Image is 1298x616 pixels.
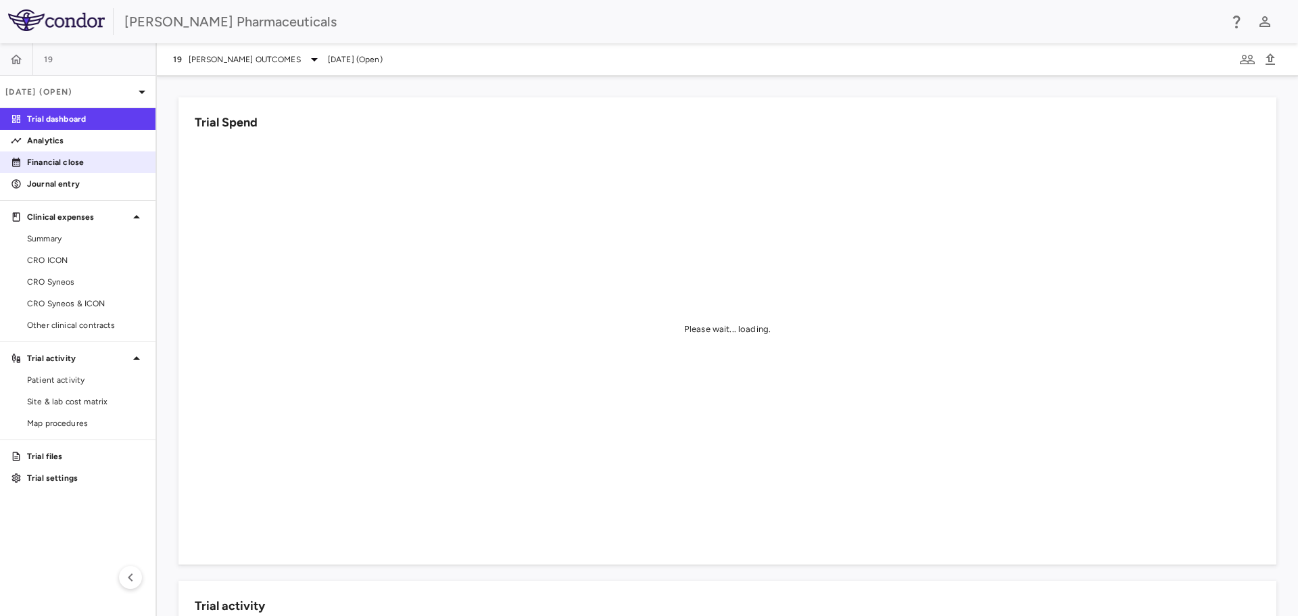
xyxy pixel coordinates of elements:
span: 19 [173,54,183,65]
span: Summary [27,233,145,245]
img: logo-full-SnFGN8VE.png [8,9,105,31]
p: Trial dashboard [27,113,145,125]
p: Financial close [27,156,145,168]
span: 19 [44,54,54,65]
p: [DATE] (Open) [5,86,134,98]
p: Trial activity [27,352,128,364]
span: [DATE] (Open) [328,53,383,66]
div: Please wait... loading. [684,323,771,335]
span: [PERSON_NAME] OUTCOMES [189,53,301,66]
span: CRO ICON [27,254,145,266]
p: Clinical expenses [27,211,128,223]
span: Other clinical contracts [27,319,145,331]
span: CRO Syneos & ICON [27,298,145,310]
h6: Trial activity [195,597,265,615]
h6: Trial Spend [195,114,258,132]
div: [PERSON_NAME] Pharmaceuticals [124,11,1220,32]
p: Trial settings [27,472,145,484]
p: Journal entry [27,178,145,190]
span: Map procedures [27,417,145,429]
span: Patient activity [27,374,145,386]
span: Site & lab cost matrix [27,396,145,408]
p: Analytics [27,135,145,147]
span: CRO Syneos [27,276,145,288]
p: Trial files [27,450,145,463]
